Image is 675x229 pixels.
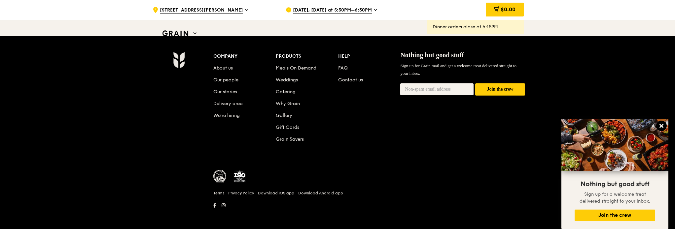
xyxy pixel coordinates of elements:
[276,77,298,83] a: Weddings
[400,51,464,59] span: Nothing but good stuff
[293,7,372,14] span: [DATE], [DATE] at 5:30PM–6:30PM
[656,121,667,131] button: Close
[213,101,243,106] a: Delivery area
[575,210,655,221] button: Join the crew
[561,119,668,171] img: DSC07876-Edit02-Large.jpeg
[276,52,338,61] div: Products
[400,63,516,75] span: Sign up for Grain mail and get a welcome treat delivered straight to your inbox.
[433,24,518,30] div: Dinner orders close at 6:15PM
[338,52,401,61] div: Help
[160,7,243,14] span: [STREET_ADDRESS][PERSON_NAME]
[213,113,240,118] a: We’re hiring
[213,77,238,83] a: Our people
[475,83,525,96] button: Join the crew
[213,52,276,61] div: Company
[338,77,363,83] a: Contact us
[580,191,650,204] span: Sign up for a welcome treat delivered straight to your inbox.
[213,190,224,196] a: Terms
[213,65,233,71] a: About us
[228,190,254,196] a: Privacy Policy
[233,170,246,183] img: ISO Certified
[581,180,649,188] span: Nothing but good stuff
[213,89,237,95] a: Our stories
[213,170,227,183] img: MUIS Halal Certified
[147,210,528,215] h6: Revision
[173,52,185,68] img: Grain
[501,6,515,13] span: $0.00
[298,190,343,196] a: Download Android app
[276,65,316,71] a: Meals On Demand
[258,190,294,196] a: Download iOS app
[400,83,474,95] input: Non-spam email address
[276,136,304,142] a: Grain Savers
[276,125,299,130] a: Gift Cards
[338,65,348,71] a: FAQ
[276,89,296,95] a: Catering
[276,113,292,118] a: Gallery
[276,101,300,106] a: Why Grain
[160,28,191,40] img: Grain web logo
